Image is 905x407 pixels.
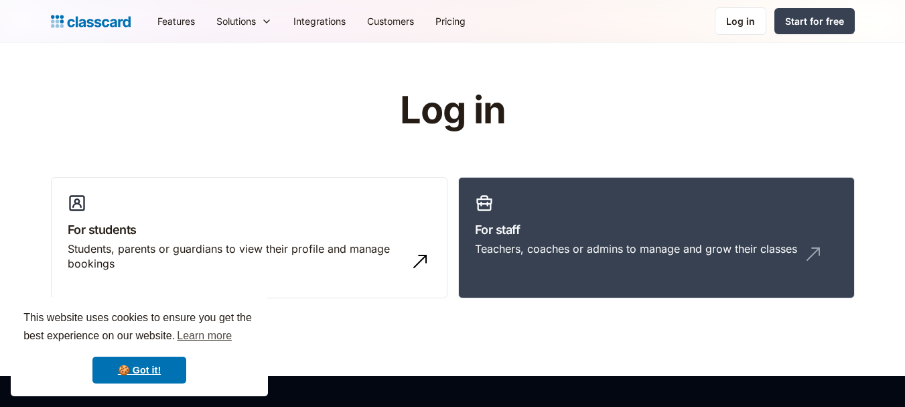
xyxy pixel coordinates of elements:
a: Integrations [283,6,356,36]
a: For studentsStudents, parents or guardians to view their profile and manage bookings [51,177,447,299]
div: cookieconsent [11,297,268,396]
h1: Log in [240,90,665,131]
div: Solutions [216,14,256,28]
a: Start for free [774,8,855,34]
h3: For staff [475,221,838,239]
span: This website uses cookies to ensure you get the best experience on our website. [23,310,255,346]
a: learn more about cookies [175,326,234,346]
a: Log in [715,7,766,35]
a: Features [147,6,206,36]
h3: For students [68,221,431,239]
a: home [51,12,131,31]
a: dismiss cookie message [92,357,186,384]
a: Pricing [425,6,476,36]
div: Start for free [785,14,844,28]
div: Students, parents or guardians to view their profile and manage bookings [68,241,404,272]
div: Solutions [206,6,283,36]
a: Customers [356,6,425,36]
div: Teachers, coaches or admins to manage and grow their classes [475,241,797,256]
a: For staffTeachers, coaches or admins to manage and grow their classes [458,177,855,299]
div: Log in [726,14,755,28]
